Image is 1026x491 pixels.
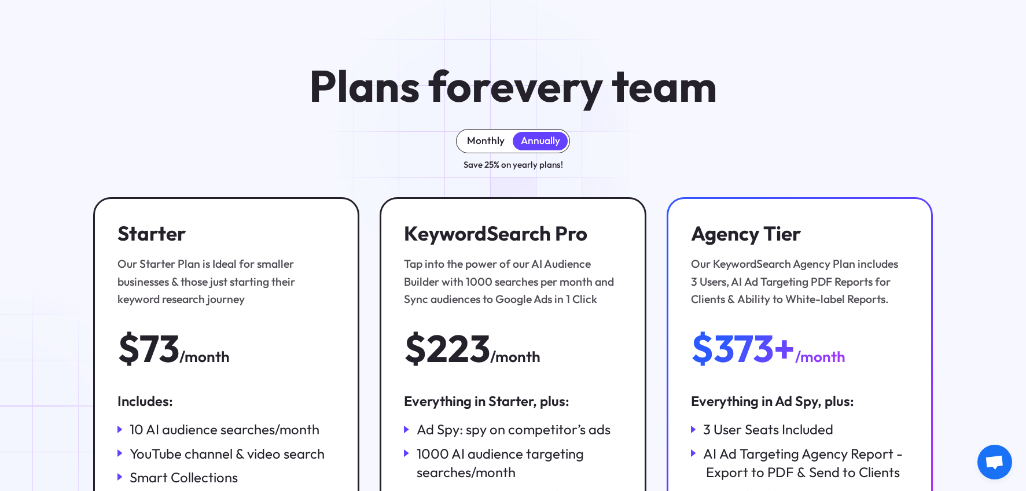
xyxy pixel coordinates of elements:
[795,345,845,369] div: /month
[130,444,325,463] div: YouTube channel & video search
[521,135,560,147] div: Annually
[691,328,795,368] div: $373+
[977,445,1012,479] a: Open chat
[691,221,902,245] h3: Agency Tier
[130,420,319,439] div: 10 AI audience searches/month
[117,328,179,368] div: $73
[691,392,909,411] div: Everything in Ad Spy, plus:
[490,58,717,113] span: every team
[417,444,622,482] div: 1000 AI audience targeting searches/month
[117,221,329,245] h3: Starter
[309,62,717,109] h1: Plans for
[117,392,336,411] div: Includes:
[703,444,909,482] div: AI Ad Targeting Agency Report - Export to PDF & Send to Clients
[490,345,540,369] div: /month
[467,135,505,147] div: Monthly
[404,392,622,411] div: Everything in Starter, plus:
[703,420,833,439] div: 3 User Seats Included
[691,255,902,308] div: Our KeywordSearch Agency Plan includes 3 Users, AI Ad Targeting PDF Reports for Clients & Ability...
[404,255,615,308] div: Tap into the power of our AI Audience Builder with 1000 searches per month and Sync audiences to ...
[179,345,230,369] div: /month
[130,468,238,487] div: Smart Collections
[117,255,329,308] div: Our Starter Plan is Ideal for smaller businesses & those just starting their keyword research jou...
[404,328,490,368] div: $223
[404,221,615,245] h3: KeywordSearch Pro
[417,420,611,439] div: Ad Spy: spy on competitor’s ads
[464,158,563,172] div: Save 25% on yearly plans!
